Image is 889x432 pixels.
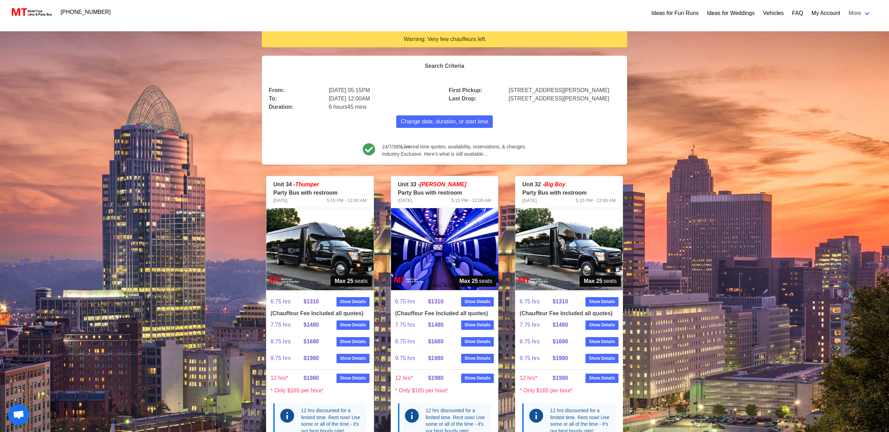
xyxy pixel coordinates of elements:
[269,96,277,101] b: To:
[428,299,444,304] strong: $1310
[391,208,498,290] img: 33%2002.jpg
[295,181,319,187] em: Thumper
[465,355,491,361] strong: Show Details
[428,375,444,381] strong: $1980
[269,104,293,110] b: Duration:
[589,355,615,361] strong: Show Details
[10,7,52,17] img: MotorToys Logo
[267,35,623,43] div: Warning: Very few chauffeurs left.
[382,143,526,150] span: 24/7/365 real time quotes, availability, reservations, & changes.
[428,355,444,361] strong: $1980
[395,370,428,386] span: 12 hrs*
[271,333,304,350] span: 8.75 hrs
[589,339,615,345] strong: Show Details
[325,99,444,111] div: 6 hours
[325,90,444,103] div: [DATE] 12:00AM
[552,322,568,328] strong: $1480
[271,293,304,310] span: 6.75 hrs
[580,276,621,287] span: seats
[449,87,482,93] b: First Pickup:
[271,350,304,367] span: 9.75 hrs
[812,9,840,17] a: My Account
[428,339,444,344] strong: $1680
[347,104,367,110] span: 45 mins
[522,197,537,204] span: [DATE]
[395,317,428,333] span: 7.75 hrs
[269,87,284,93] b: From:
[395,350,428,367] span: 9.75 hrs
[465,339,491,345] strong: Show Details
[465,322,491,328] strong: Show Details
[520,293,552,310] span: 6.75 hrs
[335,277,353,285] strong: Max 25
[505,82,624,95] div: [STREET_ADDRESS][PERSON_NAME]
[395,310,494,317] h4: (Chauffeur Fee Included all quotes)
[465,375,491,381] strong: Show Details
[552,375,568,381] strong: $1980
[520,370,552,386] span: 12 hrs*
[271,310,369,317] h4: (Chauffeur Fee Included all quotes)
[589,299,615,305] strong: Show Details
[459,277,478,285] strong: Max 25
[465,299,491,305] strong: Show Details
[340,355,366,361] strong: Show Details
[520,350,552,367] span: 9.75 hrs
[420,181,466,187] em: [PERSON_NAME]
[271,317,304,333] span: 7.75 hrs
[340,322,366,328] strong: Show Details
[398,197,412,204] span: [DATE]
[273,180,367,189] p: Unit 34 -
[382,150,526,158] span: Industry Exclusive. Here’s what is still available…
[520,333,552,350] span: 8.75 hrs
[396,115,493,128] button: Change date, duration, or start time
[340,339,366,345] strong: Show Details
[544,181,565,187] em: Big Boy
[266,208,374,290] img: 34%2001.jpg
[304,299,319,304] strong: $1310
[327,197,367,204] span: 5:15 PM - 12:00 AM
[271,370,304,386] span: 12 hrs*
[792,9,803,17] a: FAQ
[449,96,476,101] b: Last Drop:
[395,293,428,310] span: 6.75 hrs
[340,299,366,305] strong: Show Details
[455,276,497,287] span: seats
[273,189,367,197] p: Party Bus with restroom
[707,9,755,17] a: Ideas for Weddings
[589,375,615,381] strong: Show Details
[395,333,428,350] span: 8.75 hrs
[304,322,319,328] strong: $1480
[340,375,366,381] strong: Show Details
[273,197,288,204] span: [DATE]
[515,386,623,395] p: * Only $165 per hour!
[401,144,411,149] b: Live
[304,355,319,361] strong: $1980
[589,322,615,328] strong: Show Details
[505,90,624,103] div: [STREET_ADDRESS][PERSON_NAME]
[763,9,784,17] a: Vehicles
[520,317,552,333] span: 7.75 hrs
[552,339,568,344] strong: $1680
[576,197,616,204] span: 5:15 PM - 12:00 AM
[304,339,319,344] strong: $1680
[57,5,115,19] a: [PHONE_NUMBER]
[451,197,491,204] span: 5:15 PM - 12:00 AM
[398,189,491,197] p: Party Bus with restroom
[515,208,623,290] img: 32%2001.jpg
[584,277,602,285] strong: Max 25
[520,310,618,317] h4: (Chauffeur Fee Included all quotes)
[522,180,616,189] p: Unit 32 -
[522,189,616,197] p: Party Bus with restroom
[845,6,875,20] a: More
[428,322,444,328] strong: $1480
[304,375,319,381] strong: $1980
[266,386,374,395] p: * Only $165 per hour!
[398,180,491,189] p: Unit 33 -
[269,63,620,69] h4: Search Criteria
[391,386,498,395] p: * Only $165 per hour!
[401,117,488,126] span: Change date, duration, or start time
[331,276,372,287] span: seats
[8,404,29,425] a: Open chat
[552,355,568,361] strong: $1980
[552,299,568,304] strong: $1310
